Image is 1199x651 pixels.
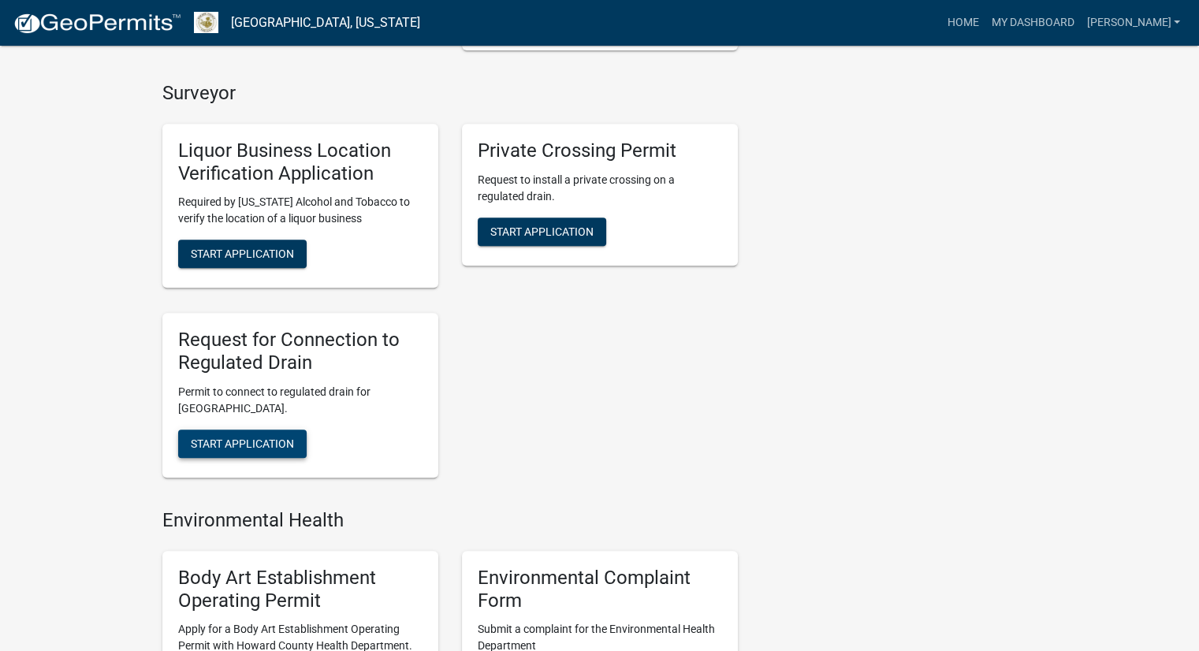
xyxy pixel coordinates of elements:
p: Request to install a private crossing on a regulated drain. [478,172,722,205]
h5: Body Art Establishment Operating Permit [178,567,423,612]
h5: Private Crossing Permit [478,139,722,162]
img: Howard County, Indiana [194,12,218,33]
h5: Request for Connection to Regulated Drain [178,329,423,374]
a: [PERSON_NAME] [1080,8,1186,38]
p: Permit to connect to regulated drain for [GEOGRAPHIC_DATA]. [178,384,423,417]
h4: Environmental Health [162,509,738,532]
a: My Dashboard [985,8,1080,38]
span: Start Application [191,437,294,450]
h4: Surveyor [162,82,738,105]
p: Required by [US_STATE] Alcohol and Tobacco to verify the location of a liquor business [178,194,423,227]
h5: Liquor Business Location Verification Application [178,139,423,185]
button: Start Application [178,240,307,268]
a: Home [940,8,985,38]
span: Start Application [490,225,594,237]
button: Start Application [478,218,606,246]
span: Start Application [191,247,294,260]
h5: Environmental Complaint Form [478,567,722,612]
a: [GEOGRAPHIC_DATA], [US_STATE] [231,9,420,36]
button: Start Application [178,430,307,458]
